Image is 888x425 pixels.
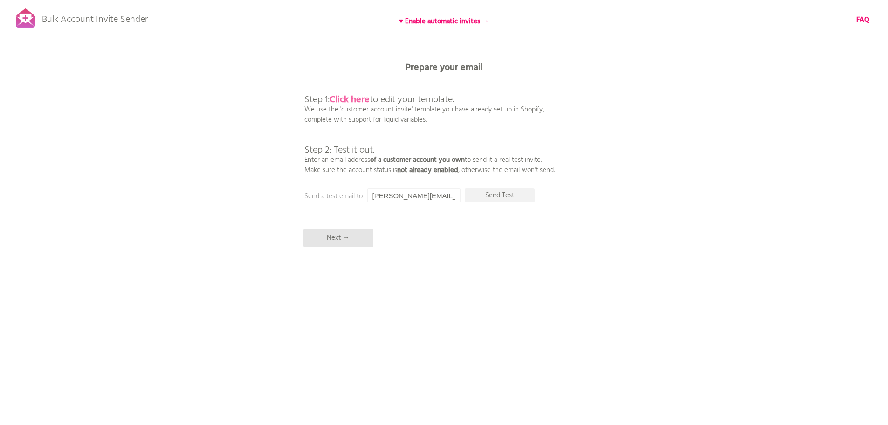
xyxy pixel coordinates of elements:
[406,60,483,75] b: Prepare your email
[304,191,491,202] p: Send a test email to
[397,165,458,176] b: not already enabled
[42,6,148,29] p: Bulk Account Invite Sender
[399,16,489,27] b: ♥ Enable automatic invites →
[856,14,869,26] b: FAQ
[304,143,374,158] span: Step 2: Test it out.
[303,229,373,247] p: Next →
[304,92,454,107] span: Step 1: to edit your template.
[330,92,370,107] a: Click here
[304,75,555,175] p: We use the 'customer account invite' template you have already set up in Shopify, complete with s...
[370,154,465,166] b: of a customer account you own
[465,188,535,202] p: Send Test
[856,15,869,25] a: FAQ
